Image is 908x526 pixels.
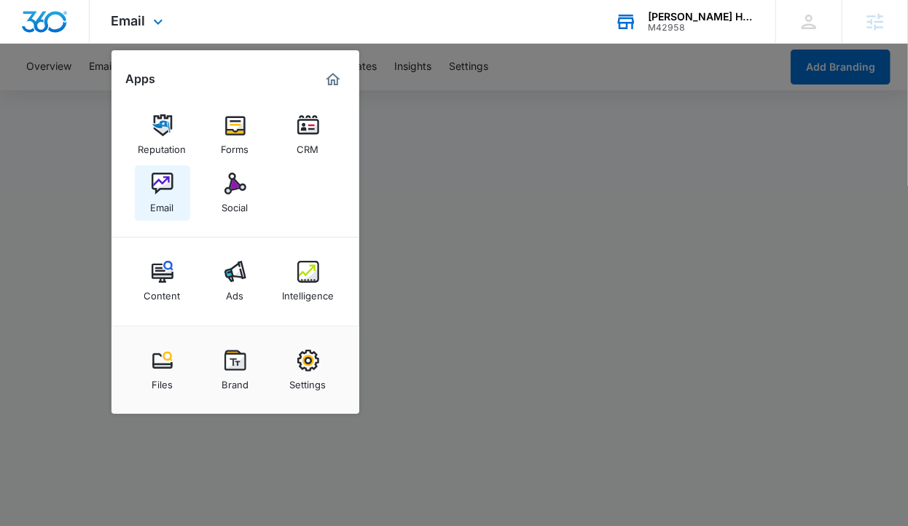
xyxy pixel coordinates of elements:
div: Brand [222,372,248,390]
div: Settings [290,372,326,390]
a: Settings [281,342,336,398]
h2: Apps [126,72,156,86]
a: Ads [208,254,263,309]
div: CRM [297,136,319,155]
div: Social [222,195,248,213]
a: Forms [208,107,263,162]
div: account name [648,11,754,23]
a: Marketing 360® Dashboard [321,68,345,91]
a: Files [135,342,190,398]
div: Ads [227,283,244,302]
a: Brand [208,342,263,398]
a: Reputation [135,107,190,162]
div: Files [152,372,173,390]
div: Content [144,283,181,302]
div: Forms [222,136,249,155]
div: Intelligence [282,283,334,302]
span: Email [111,13,146,28]
div: account id [648,23,754,33]
a: Email [135,165,190,221]
div: Reputation [138,136,187,155]
a: Social [208,165,263,221]
div: Email [151,195,174,213]
a: Content [135,254,190,309]
a: Intelligence [281,254,336,309]
a: CRM [281,107,336,162]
